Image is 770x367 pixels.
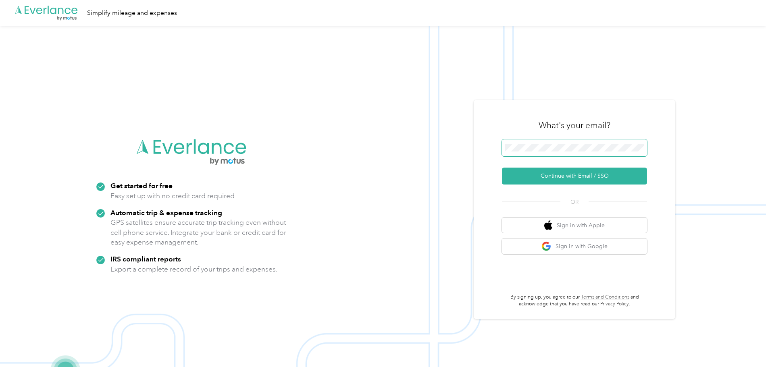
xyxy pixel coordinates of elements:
[560,198,589,206] span: OR
[502,168,647,185] button: Continue with Email / SSO
[600,301,629,307] a: Privacy Policy
[581,294,629,300] a: Terms and Conditions
[541,241,551,251] img: google logo
[110,264,277,274] p: Export a complete record of your trips and expenses.
[502,238,647,254] button: google logoSign in with Google
[544,220,552,230] img: apple logo
[539,120,610,131] h3: What's your email?
[110,181,173,190] strong: Get started for free
[87,8,177,18] div: Simplify mileage and expenses
[110,255,181,263] strong: IRS compliant reports
[502,218,647,233] button: apple logoSign in with Apple
[110,191,235,201] p: Easy set up with no credit card required
[110,218,287,247] p: GPS satellites ensure accurate trip tracking even without cell phone service. Integrate your bank...
[502,294,647,308] p: By signing up, you agree to our and acknowledge that you have read our .
[110,208,222,217] strong: Automatic trip & expense tracking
